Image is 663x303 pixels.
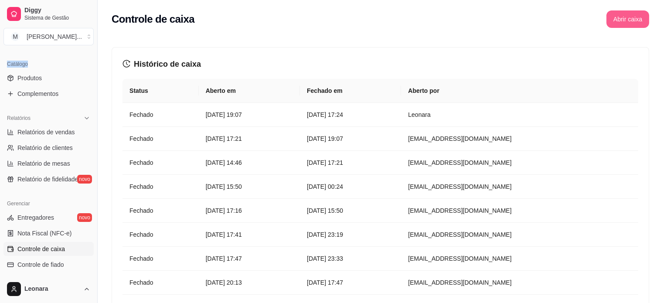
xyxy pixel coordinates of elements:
a: DiggySistema de Gestão [3,3,94,24]
td: [EMAIL_ADDRESS][DOMAIN_NAME] [401,151,638,175]
article: Fechado [129,254,192,263]
td: [EMAIL_ADDRESS][DOMAIN_NAME] [401,127,638,151]
td: [EMAIL_ADDRESS][DOMAIN_NAME] [401,223,638,247]
div: [PERSON_NAME] ... [27,32,82,41]
article: Fechado [129,278,192,287]
div: Catálogo [3,57,94,71]
a: Complementos [3,87,94,101]
th: Status [122,79,199,103]
article: [DATE] 17:47 [206,254,293,263]
span: Relatório de mesas [17,159,70,168]
td: [EMAIL_ADDRESS][DOMAIN_NAME] [401,175,638,199]
a: Controle de fiado [3,258,94,272]
th: Aberto em [199,79,300,103]
article: [DATE] 17:21 [206,134,293,143]
th: Fechado em [300,79,401,103]
article: [DATE] 15:50 [307,206,394,215]
span: history [122,60,130,68]
button: Select a team [3,28,94,45]
a: Relatório de fidelidadenovo [3,172,94,186]
span: Complementos [17,89,58,98]
button: Leonara [3,279,94,300]
article: [DATE] 17:16 [206,206,293,215]
span: Produtos [17,74,42,82]
a: Produtos [3,71,94,85]
article: [DATE] 14:46 [206,158,293,167]
span: Entregadores [17,213,54,222]
a: Relatório de clientes [3,141,94,155]
span: Relatórios [7,115,31,122]
article: [DATE] 17:41 [206,230,293,239]
span: Relatório de clientes [17,143,73,152]
td: [EMAIL_ADDRESS][DOMAIN_NAME] [401,271,638,295]
a: Relatórios de vendas [3,125,94,139]
article: [DATE] 15:50 [206,182,293,191]
a: Cupons [3,273,94,287]
td: [EMAIL_ADDRESS][DOMAIN_NAME] [401,199,638,223]
a: Controle de caixa [3,242,94,256]
span: Controle de caixa [17,245,65,253]
article: [DATE] 19:07 [307,134,394,143]
article: [DATE] 19:07 [206,110,293,119]
article: [DATE] 17:47 [307,278,394,287]
a: Entregadoresnovo [3,211,94,225]
button: Abrir caixa [606,10,649,28]
article: Fechado [129,158,192,167]
span: Controle de fiado [17,260,64,269]
span: Diggy [24,7,90,14]
h2: Controle de caixa [112,12,194,26]
article: Fechado [129,134,192,143]
td: [EMAIL_ADDRESS][DOMAIN_NAME] [401,247,638,271]
article: [DATE] 23:33 [307,254,394,263]
td: Leonara [401,103,638,127]
a: Relatório de mesas [3,157,94,170]
article: Fechado [129,182,192,191]
article: Fechado [129,206,192,215]
article: Fechado [129,230,192,239]
span: Nota Fiscal (NFC-e) [17,229,71,238]
article: [DATE] 23:19 [307,230,394,239]
span: Relatório de fidelidade [17,175,78,184]
a: Nota Fiscal (NFC-e) [3,226,94,240]
th: Aberto por [401,79,638,103]
article: [DATE] 00:24 [307,182,394,191]
article: [DATE] 17:24 [307,110,394,119]
h3: Histórico de caixa [122,58,638,70]
div: Gerenciar [3,197,94,211]
article: [DATE] 17:21 [307,158,394,167]
span: Relatórios de vendas [17,128,75,136]
span: Leonara [24,285,80,293]
article: Fechado [129,110,192,119]
span: Sistema de Gestão [24,14,90,21]
article: [DATE] 20:13 [206,278,293,287]
span: M [11,32,20,41]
